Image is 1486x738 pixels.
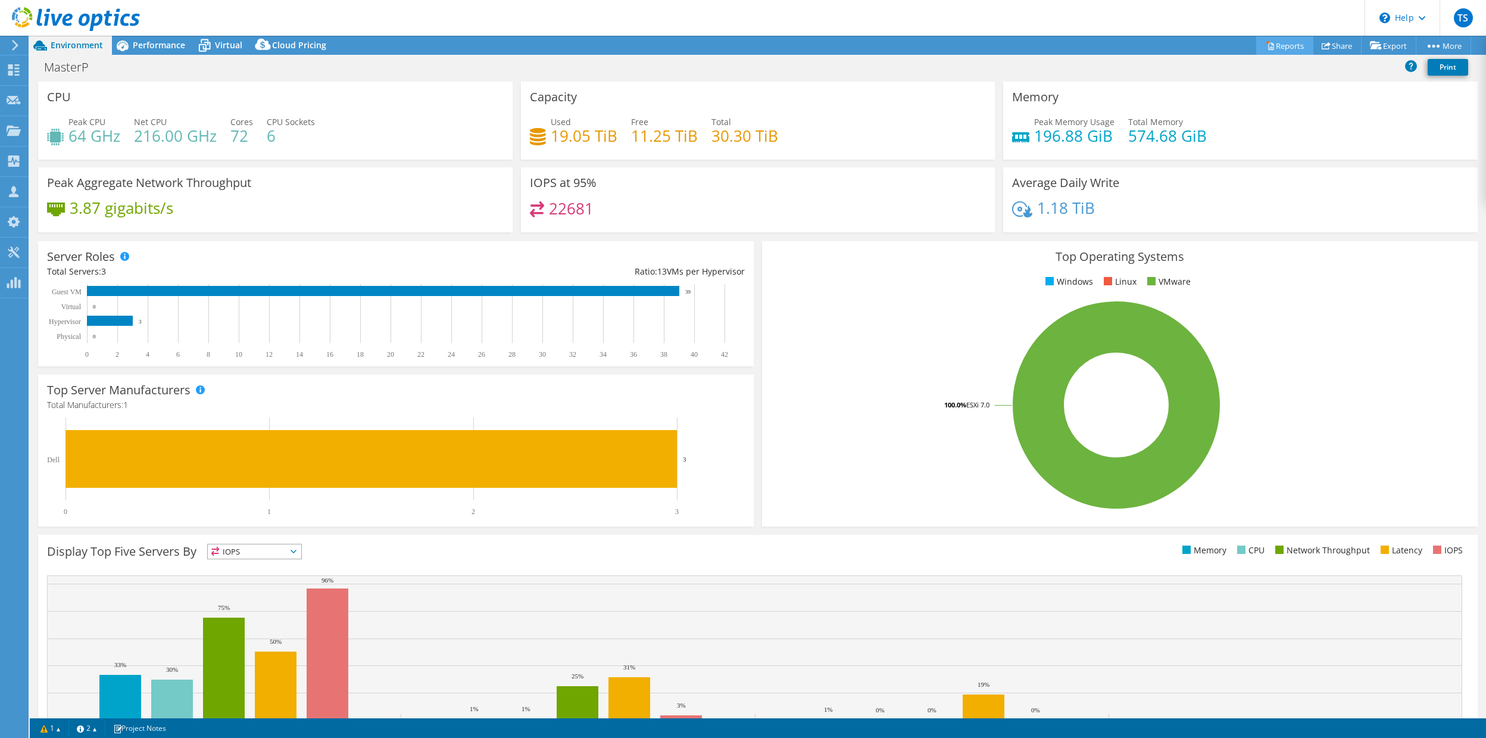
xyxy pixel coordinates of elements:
[139,319,142,325] text: 3
[61,303,82,311] text: Virtual
[448,350,455,359] text: 24
[1128,129,1207,142] h4: 574.68 GiB
[215,39,242,51] span: Virtual
[47,176,251,189] h3: Peak Aggregate Network Throughput
[630,350,637,359] text: 36
[472,507,475,516] text: 2
[296,350,303,359] text: 14
[530,91,577,104] h3: Capacity
[32,721,69,736] a: 1
[1042,275,1093,288] li: Windows
[134,129,217,142] h4: 216.00 GHz
[711,129,778,142] h4: 30.30 TiB
[266,350,273,359] text: 12
[478,350,485,359] text: 26
[270,638,282,645] text: 50%
[101,266,106,277] span: 3
[928,706,936,714] text: 0%
[771,250,1469,263] h3: Top Operating Systems
[966,400,989,409] tspan: ESXi 7.0
[218,604,230,611] text: 75%
[105,721,174,736] a: Project Notes
[235,350,242,359] text: 10
[876,706,885,714] text: 0%
[267,129,315,142] h4: 6
[133,39,185,51] span: Performance
[51,39,103,51] span: Environment
[39,61,107,74] h1: MasterP
[508,350,516,359] text: 28
[267,116,315,127] span: CPU Sockets
[115,350,119,359] text: 2
[357,350,364,359] text: 18
[660,350,667,359] text: 38
[68,116,105,127] span: Peak CPU
[93,304,96,310] text: 0
[47,456,60,464] text: Dell
[1313,36,1362,55] a: Share
[824,706,833,713] text: 1%
[49,317,81,326] text: Hypervisor
[631,116,648,127] span: Free
[208,544,301,559] span: IOPS
[600,350,607,359] text: 34
[134,116,167,127] span: Net CPU
[470,705,479,712] text: 1%
[123,399,128,410] span: 1
[146,350,149,359] text: 4
[326,350,333,359] text: 16
[68,129,120,142] h4: 64 GHz
[1034,116,1114,127] span: Peak Memory Usage
[93,334,96,340] text: 0
[1234,544,1265,557] li: CPU
[70,201,173,214] h4: 3.87 gigabits/s
[1037,201,1095,214] h4: 1.18 TiB
[1416,36,1471,55] a: More
[321,577,333,584] text: 96%
[711,116,731,127] span: Total
[272,39,326,51] span: Cloud Pricing
[675,507,679,516] text: 3
[522,705,530,712] text: 1%
[685,289,691,295] text: 39
[64,507,67,516] text: 0
[47,250,115,263] h3: Server Roles
[623,664,635,671] text: 31%
[1128,116,1183,127] span: Total Memory
[207,350,210,359] text: 8
[57,332,81,341] text: Physical
[1179,544,1226,557] li: Memory
[530,176,597,189] h3: IOPS at 95%
[47,91,71,104] h3: CPU
[417,350,424,359] text: 22
[539,350,546,359] text: 30
[1361,36,1416,55] a: Export
[1034,129,1114,142] h4: 196.88 GiB
[1378,544,1422,557] li: Latency
[166,666,178,673] text: 30%
[230,116,253,127] span: Cores
[569,350,576,359] text: 32
[551,129,617,142] h4: 19.05 TiB
[1379,13,1390,23] svg: \n
[549,202,594,215] h4: 22681
[691,350,698,359] text: 40
[176,350,180,359] text: 6
[52,288,82,296] text: Guest VM
[387,350,394,359] text: 20
[396,265,745,278] div: Ratio: VMs per Hypervisor
[721,350,728,359] text: 42
[631,129,698,142] h4: 11.25 TiB
[114,661,126,668] text: 33%
[230,129,253,142] h4: 72
[1144,275,1191,288] li: VMware
[47,398,745,412] h4: Total Manufacturers:
[1428,59,1468,76] a: Print
[1454,8,1473,27] span: TS
[978,681,989,688] text: 19%
[267,507,271,516] text: 1
[572,672,583,680] text: 25%
[1430,544,1463,557] li: IOPS
[944,400,966,409] tspan: 100.0%
[657,266,667,277] span: 13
